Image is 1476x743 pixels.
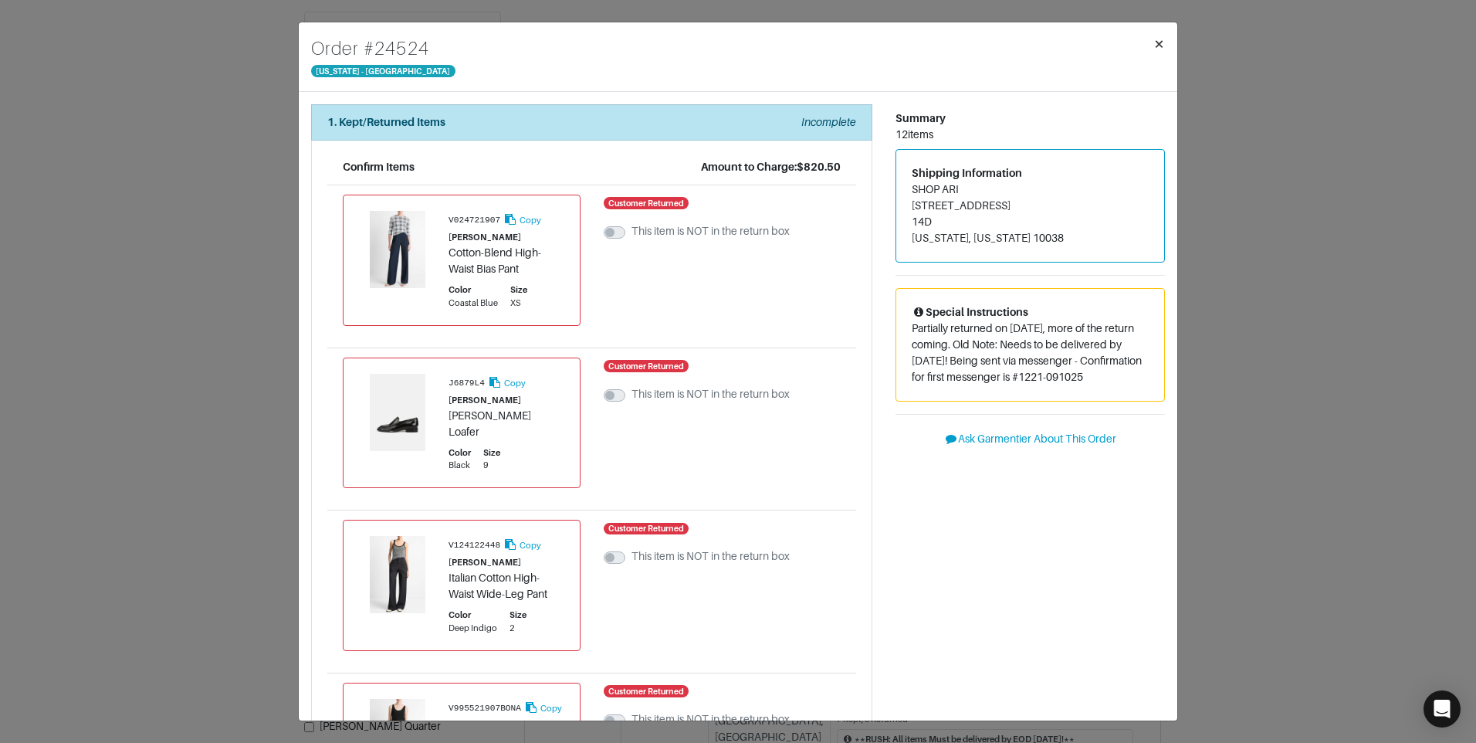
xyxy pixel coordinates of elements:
[487,374,526,392] button: Copy
[449,283,498,297] div: Color
[449,459,471,472] div: Black
[311,35,455,63] h4: Order # 24524
[912,182,1149,246] address: SHOP ARI [STREET_ADDRESS] 14D [US_STATE], [US_STATE] 10038
[631,711,790,728] label: This item is NOT in the return box
[604,685,689,697] span: Customer Returned
[604,523,689,535] span: Customer Returned
[523,699,563,717] button: Copy
[631,223,790,239] label: This item is NOT in the return box
[631,386,790,402] label: This item is NOT in the return box
[449,570,564,602] div: Italian Cotton High-Waist Wide-Leg Pant
[449,609,497,622] div: Color
[449,622,497,635] div: Deep Indigo
[895,427,1165,451] button: Ask Garmentier About This Order
[449,378,485,388] small: J6879L4
[503,536,542,554] button: Copy
[520,541,541,550] small: Copy
[912,167,1022,179] span: Shipping Information
[449,541,500,550] small: V124122448
[509,622,526,635] div: 2
[449,721,521,730] small: [PERSON_NAME]
[449,408,564,440] div: [PERSON_NAME] Loafer
[1153,33,1165,54] span: ×
[631,548,790,565] label: This item is NOT in the return box
[510,297,527,310] div: XS
[520,215,541,225] small: Copy
[327,116,445,128] strong: 1. Kept/Returned Items
[504,378,526,388] small: Copy
[801,116,856,128] em: Incomplete
[449,395,521,405] small: [PERSON_NAME]
[311,65,455,77] span: [US_STATE] - [GEOGRAPHIC_DATA]
[895,110,1165,127] div: Summary
[509,609,526,622] div: Size
[912,321,1149,385] p: Partially returned on [DATE], more of the return coming. Old Note: Needs to be delivered by [DATE...
[912,306,1028,318] span: Special Instructions
[343,159,415,175] div: Confirm Items
[604,197,689,209] span: Customer Returned
[701,159,841,175] div: Amount to Charge: $820.50
[1424,690,1461,728] div: Open Intercom Messenger
[510,283,527,297] div: Size
[449,446,471,460] div: Color
[359,211,436,288] img: Product
[895,127,1165,143] div: 12 items
[483,459,500,472] div: 9
[604,360,689,372] span: Customer Returned
[449,245,564,277] div: Cotton-Blend High-Waist Bias Pant
[1141,22,1177,66] button: Close
[483,446,500,460] div: Size
[449,215,500,225] small: V024721907
[449,558,521,567] small: [PERSON_NAME]
[540,704,562,713] small: Copy
[449,297,498,310] div: Coastal Blue
[449,232,521,242] small: [PERSON_NAME]
[449,704,521,713] small: V995521907BONA
[359,374,436,451] img: Product
[359,536,436,613] img: Product
[503,211,542,229] button: Copy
